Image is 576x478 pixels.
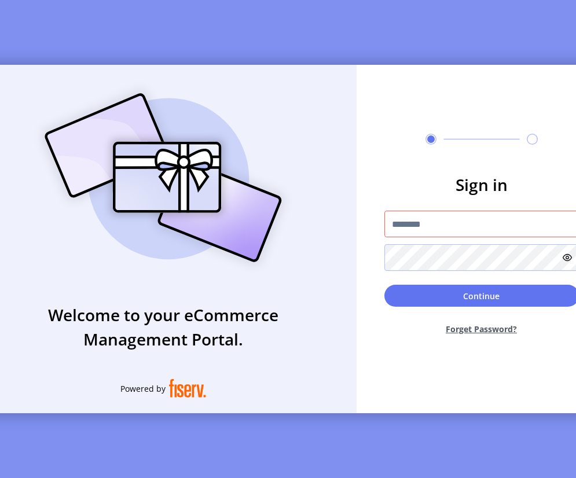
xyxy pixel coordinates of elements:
[120,383,166,395] span: Powered by
[27,80,299,275] img: card_Illustration.svg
